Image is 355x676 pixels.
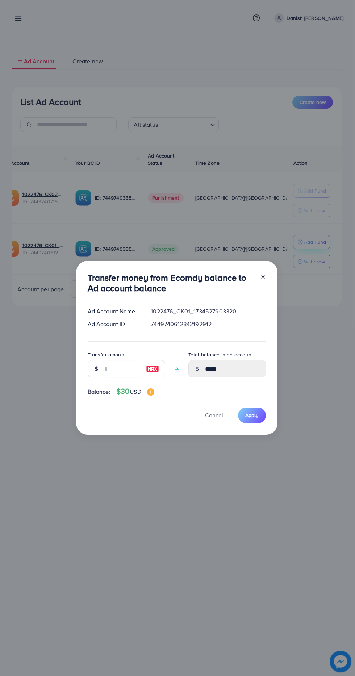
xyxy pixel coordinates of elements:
[146,364,159,373] img: image
[88,388,110,396] span: Balance:
[82,320,145,328] div: Ad Account ID
[196,408,232,423] button: Cancel
[82,307,145,316] div: Ad Account Name
[245,412,259,419] span: Apply
[147,388,154,396] img: image
[130,388,141,396] span: USD
[88,351,126,358] label: Transfer amount
[88,272,254,293] h3: Transfer money from Ecomdy balance to Ad account balance
[116,387,154,396] h4: $30
[188,351,253,358] label: Total balance in ad account
[145,307,271,316] div: 1022476_CK01_1734527903320
[238,408,266,423] button: Apply
[205,411,223,419] span: Cancel
[145,320,271,328] div: 7449740612842192912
